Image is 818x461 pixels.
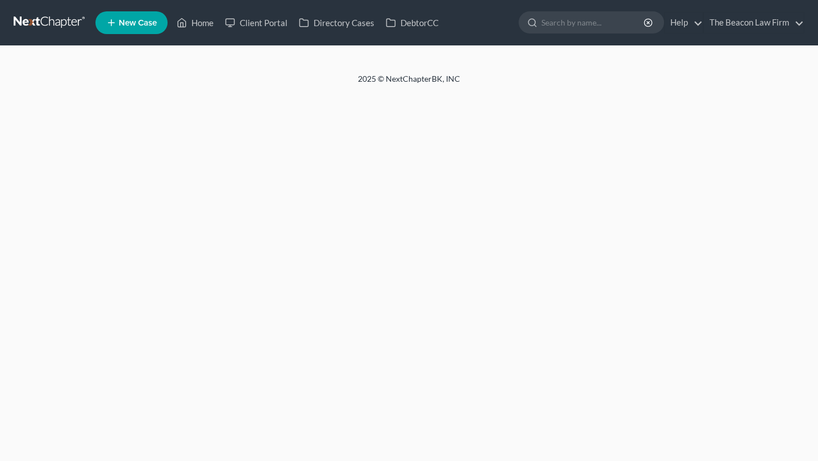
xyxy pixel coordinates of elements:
div: 2025 © NextChapterBK, INC [85,73,733,94]
a: Directory Cases [293,12,380,33]
a: DebtorCC [380,12,444,33]
input: Search by name... [541,12,645,33]
a: Home [171,12,219,33]
a: Help [665,12,703,33]
span: New Case [119,19,157,27]
a: The Beacon Law Firm [704,12,804,33]
a: Client Portal [219,12,293,33]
